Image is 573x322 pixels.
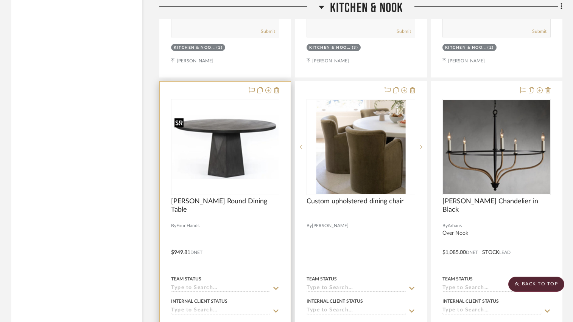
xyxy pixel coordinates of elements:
div: Internal Client Status [442,298,499,305]
img: Kesling Round Dining Table [172,115,279,179]
div: (3) [352,45,358,51]
div: Team Status [442,276,473,282]
button: Submit [532,28,547,35]
div: (1) [216,45,223,51]
div: 0 [307,99,414,195]
span: Four Hands [176,222,199,229]
button: Submit [397,28,411,35]
span: By [442,222,448,229]
div: Kitchen & Nook [445,45,486,51]
span: [PERSON_NAME] Round Dining Table [171,197,279,214]
div: Kitchen & Nook [309,45,350,51]
div: Team Status [307,276,337,282]
div: Internal Client Status [307,298,363,305]
input: Type to Search… [171,307,270,314]
img: Rosalind Rattan Chandelier in Black [443,100,550,194]
div: Team Status [171,276,201,282]
span: By [171,222,176,229]
input: Type to Search… [442,285,542,292]
span: Custom upholstered dining chair [307,197,404,206]
img: Custom upholstered dining chair [316,100,406,194]
scroll-to-top-button: BACK TO TOP [508,277,564,292]
button: Submit [261,28,275,35]
input: Type to Search… [171,285,270,292]
input: Type to Search… [307,307,406,314]
input: Type to Search… [307,285,406,292]
span: [PERSON_NAME] Chandelier in Black [442,197,551,214]
span: [PERSON_NAME] [312,222,349,229]
span: By [307,222,312,229]
span: Arhaus [448,222,462,229]
input: Type to Search… [442,307,542,314]
div: 0 [171,99,279,195]
div: Kitchen & Nook [174,45,215,51]
div: (2) [487,45,494,51]
div: Internal Client Status [171,298,227,305]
